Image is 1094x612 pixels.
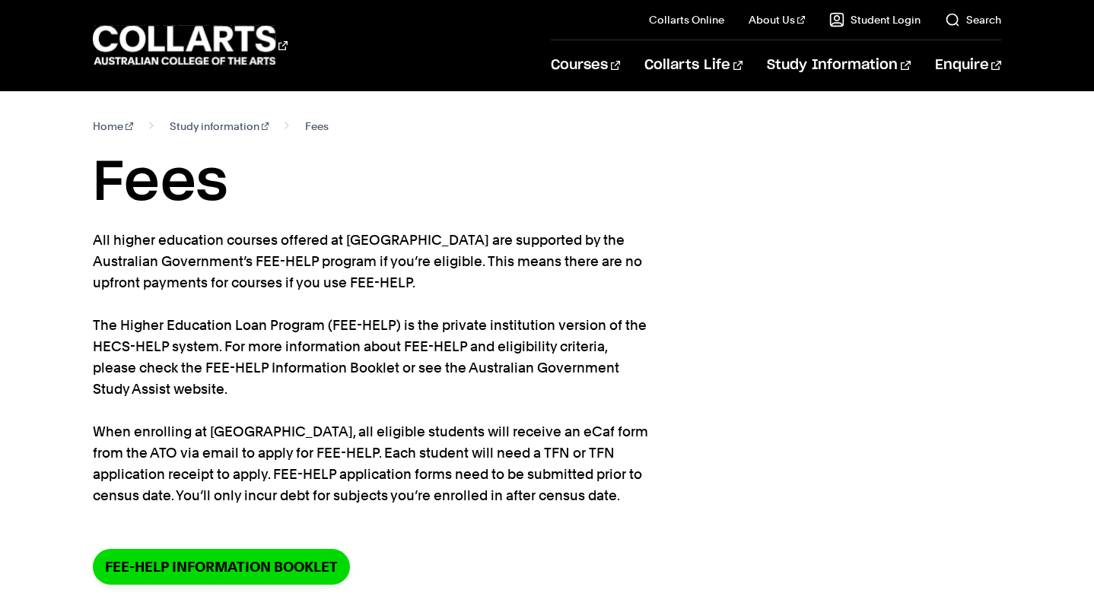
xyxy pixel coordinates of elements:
a: FEE-HELP information booklet [93,549,350,585]
a: Study Information [767,40,910,90]
a: About Us [749,12,805,27]
p: All higher education courses offered at [GEOGRAPHIC_DATA] are supported by the Australian Governm... [93,230,648,506]
a: Home [93,116,133,137]
a: Courses [551,40,620,90]
h1: Fees [93,149,1001,217]
a: Search [945,12,1001,27]
a: Study information [170,116,269,137]
a: Collarts Online [649,12,724,27]
a: Student Login [829,12,921,27]
a: Enquire [935,40,1001,90]
span: Fees [305,116,329,137]
a: Collarts Life [644,40,743,90]
div: Go to homepage [93,24,288,67]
